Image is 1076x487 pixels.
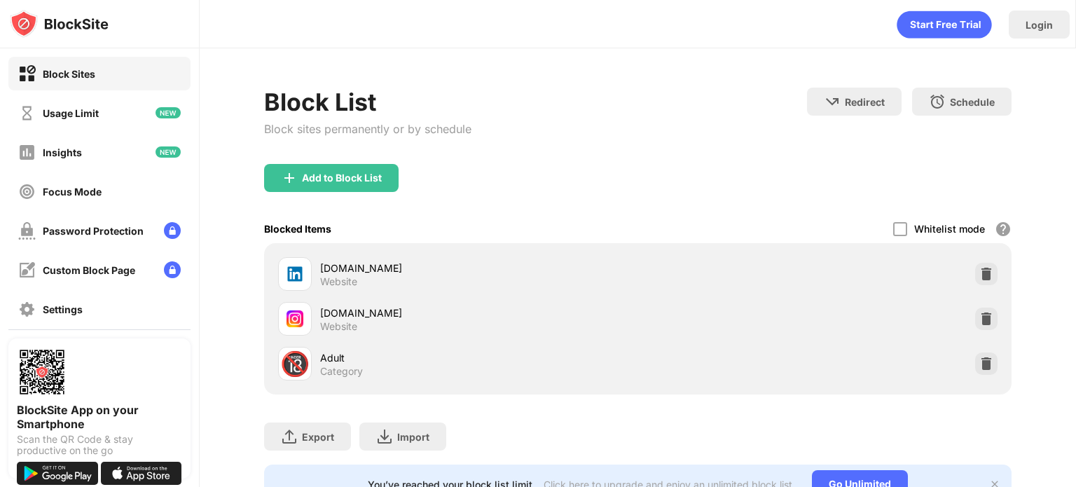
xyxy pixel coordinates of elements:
[43,68,95,80] div: Block Sites
[320,350,637,365] div: Adult
[164,261,181,278] img: lock-menu.svg
[320,275,357,288] div: Website
[264,223,331,235] div: Blocked Items
[18,222,36,240] img: password-protection-off.svg
[18,183,36,200] img: focus-off.svg
[950,96,995,108] div: Schedule
[18,104,36,122] img: time-usage-off.svg
[287,310,303,327] img: favicons
[164,222,181,239] img: lock-menu.svg
[302,172,382,184] div: Add to Block List
[17,403,182,431] div: BlockSite App on your Smartphone
[1026,19,1053,31] div: Login
[18,65,36,83] img: block-on.svg
[17,434,182,456] div: Scan the QR Code & stay productive on the go
[156,107,181,118] img: new-icon.svg
[914,223,985,235] div: Whitelist mode
[156,146,181,158] img: new-icon.svg
[320,320,357,333] div: Website
[101,462,182,485] img: download-on-the-app-store.svg
[18,261,36,279] img: customize-block-page-off.svg
[43,107,99,119] div: Usage Limit
[845,96,885,108] div: Redirect
[302,431,334,443] div: Export
[897,11,992,39] div: animation
[264,122,471,136] div: Block sites permanently or by schedule
[280,350,310,378] div: 🔞
[10,10,109,38] img: logo-blocksite.svg
[43,303,83,315] div: Settings
[17,462,98,485] img: get-it-on-google-play.svg
[43,146,82,158] div: Insights
[264,88,471,116] div: Block List
[43,225,144,237] div: Password Protection
[397,431,429,443] div: Import
[43,186,102,198] div: Focus Mode
[320,306,637,320] div: [DOMAIN_NAME]
[43,264,135,276] div: Custom Block Page
[320,365,363,378] div: Category
[320,261,637,275] div: [DOMAIN_NAME]
[18,144,36,161] img: insights-off.svg
[18,301,36,318] img: settings-off.svg
[17,347,67,397] img: options-page-qr-code.png
[287,266,303,282] img: favicons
